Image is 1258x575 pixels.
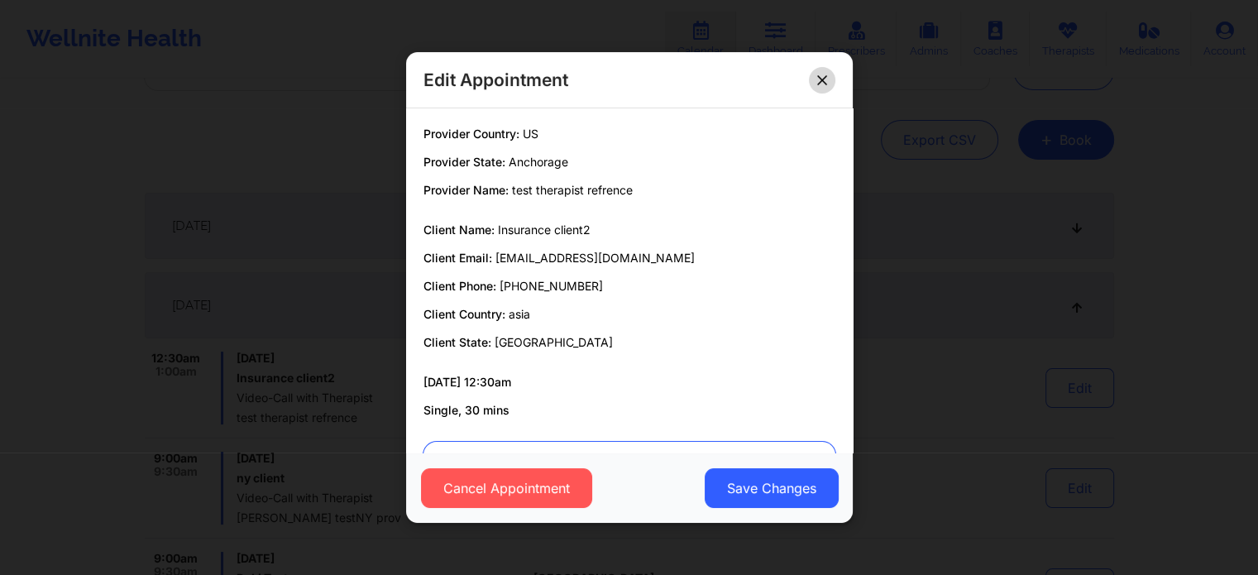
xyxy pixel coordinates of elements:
p: Provider State: [423,154,835,170]
p: Client Email: [423,250,835,266]
p: Client Country: [423,306,835,323]
p: Client Name: [423,222,835,238]
p: Provider Country: [423,126,835,142]
p: [DATE] 12:30am [423,374,835,391]
p: Single, 30 mins [423,402,835,419]
h2: Edit Appointment [423,69,568,91]
span: [GEOGRAPHIC_DATA] [495,335,613,349]
span: Anchorage [509,155,568,169]
button: Save Changes [704,468,838,508]
p: Client Phone: [423,278,835,295]
span: asia [509,307,530,321]
span: [PHONE_NUMBER] [500,279,603,293]
span: [EMAIL_ADDRESS][DOMAIN_NAME] [495,251,695,265]
span: Insurance client2 [498,223,591,237]
button: Cancel Appointment [420,468,591,508]
p: Provider Name: [423,182,835,199]
span: US [523,127,538,141]
span: test therapist refrence [512,183,633,197]
p: Client State: [423,334,835,351]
